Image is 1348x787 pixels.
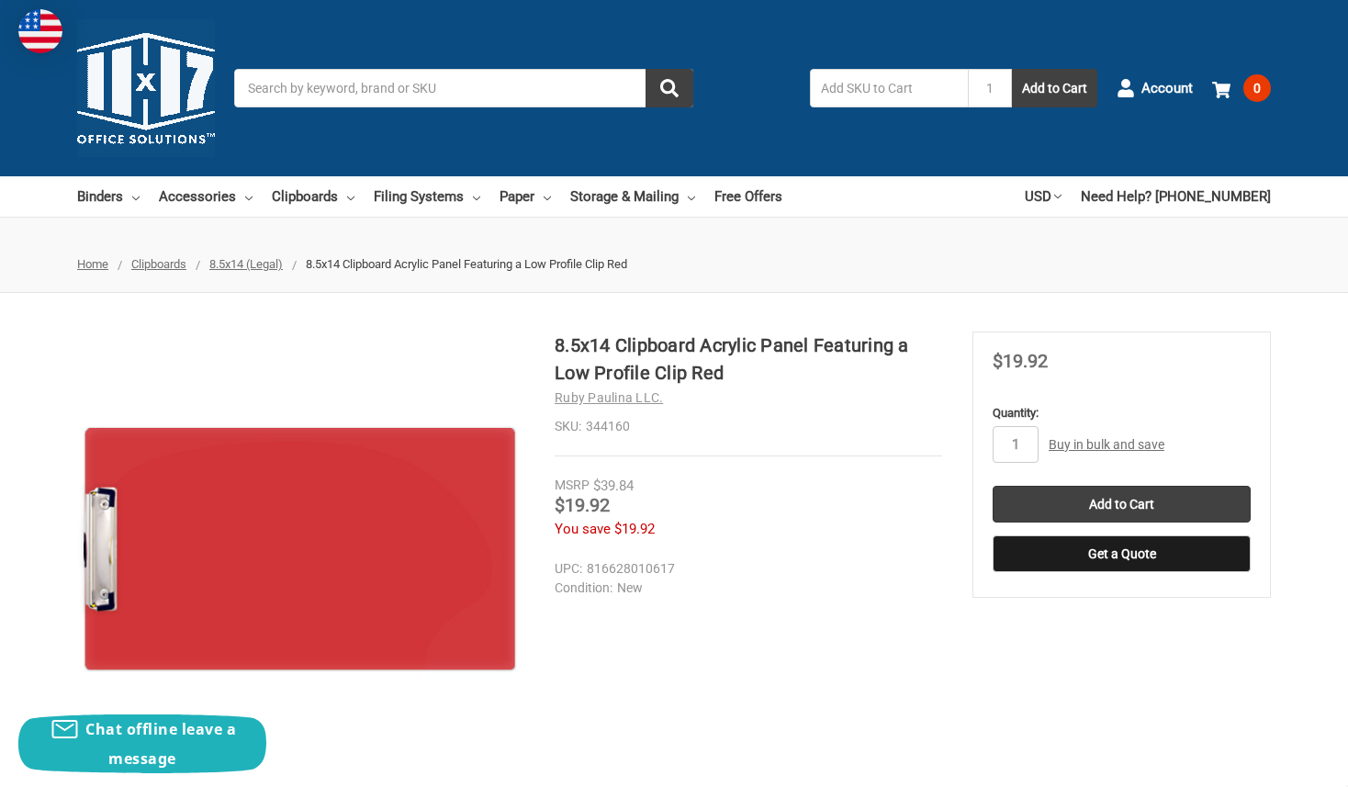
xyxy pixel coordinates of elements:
[306,257,627,271] span: 8.5x14 Clipboard Acrylic Panel Featuring a Low Profile Clip Red
[555,579,934,598] dd: New
[993,350,1048,372] span: $19.92
[593,478,634,494] span: $39.84
[555,494,610,516] span: $19.92
[555,332,942,387] h1: 8.5x14 Clipboard Acrylic Panel Featuring a Low Profile Clip Red
[1012,69,1097,107] button: Add to Cart
[614,521,655,537] span: $19.92
[810,69,968,107] input: Add SKU to Cart
[555,417,942,436] dd: 344160
[77,19,215,157] img: 11x17.com
[374,176,480,217] a: Filing Systems
[555,417,581,436] dt: SKU:
[555,521,611,537] span: You save
[159,176,253,217] a: Accessories
[555,579,612,598] dt: Condition:
[18,9,62,53] img: duty and tax information for United States
[131,257,186,271] a: Clipboards
[993,535,1251,572] button: Get a Quote
[714,176,782,217] a: Free Offers
[1049,437,1164,452] a: Buy in bulk and save
[1081,176,1271,217] a: Need Help? [PHONE_NUMBER]
[272,176,354,217] a: Clipboards
[993,404,1251,422] label: Quantity:
[1141,78,1193,99] span: Account
[555,559,934,579] dd: 816628010617
[18,714,266,773] button: Chat offline leave a message
[555,390,663,405] a: Ruby Paulina LLC.
[1117,64,1193,112] a: Account
[1243,74,1271,102] span: 0
[1025,176,1062,217] a: USD
[234,69,693,107] input: Search by keyword, brand or SKU
[209,257,283,271] a: 8.5x14 (Legal)
[85,719,236,769] span: Chat offline leave a message
[77,332,524,779] img: 8.5x14 Clipboard Acrylic Panel Featuring a Low Profile Clip Red
[570,176,695,217] a: Storage & Mailing
[77,257,108,271] a: Home
[1212,64,1271,112] a: 0
[77,176,140,217] a: Binders
[500,176,551,217] a: Paper
[555,476,590,495] div: MSRP
[993,486,1251,523] input: Add to Cart
[555,559,582,579] dt: UPC:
